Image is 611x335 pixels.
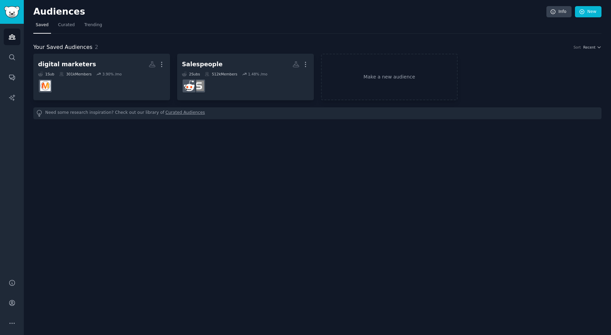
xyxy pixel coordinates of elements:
[38,72,54,76] div: 1 Sub
[33,54,170,100] a: digital marketers1Sub301kMembers3.90% /moDigitalMarketing
[56,20,77,34] a: Curated
[574,45,581,50] div: Sort
[182,60,223,69] div: Salespeople
[166,110,205,117] a: Curated Audiences
[193,81,204,91] img: SalesScripts
[33,43,92,52] span: Your Saved Audiences
[177,54,314,100] a: Salespeople2Subs512kMembers1.48% /moSalesScriptssales
[102,72,122,76] div: 3.90 % /mo
[248,72,267,76] div: 1.48 % /mo
[33,6,546,17] h2: Audiences
[321,54,458,100] a: Make a new audience
[82,20,104,34] a: Trending
[95,44,98,50] span: 2
[4,6,20,18] img: GummySearch logo
[205,72,237,76] div: 512k Members
[583,45,595,50] span: Recent
[575,6,601,18] a: New
[40,81,51,91] img: DigitalMarketing
[33,20,51,34] a: Saved
[58,22,75,28] span: Curated
[182,72,200,76] div: 2 Sub s
[84,22,102,28] span: Trending
[38,60,96,69] div: digital marketers
[33,107,601,119] div: Need some research inspiration? Check out our library of
[36,22,49,28] span: Saved
[184,81,194,91] img: sales
[59,72,92,76] div: 301k Members
[583,45,601,50] button: Recent
[546,6,572,18] a: Info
